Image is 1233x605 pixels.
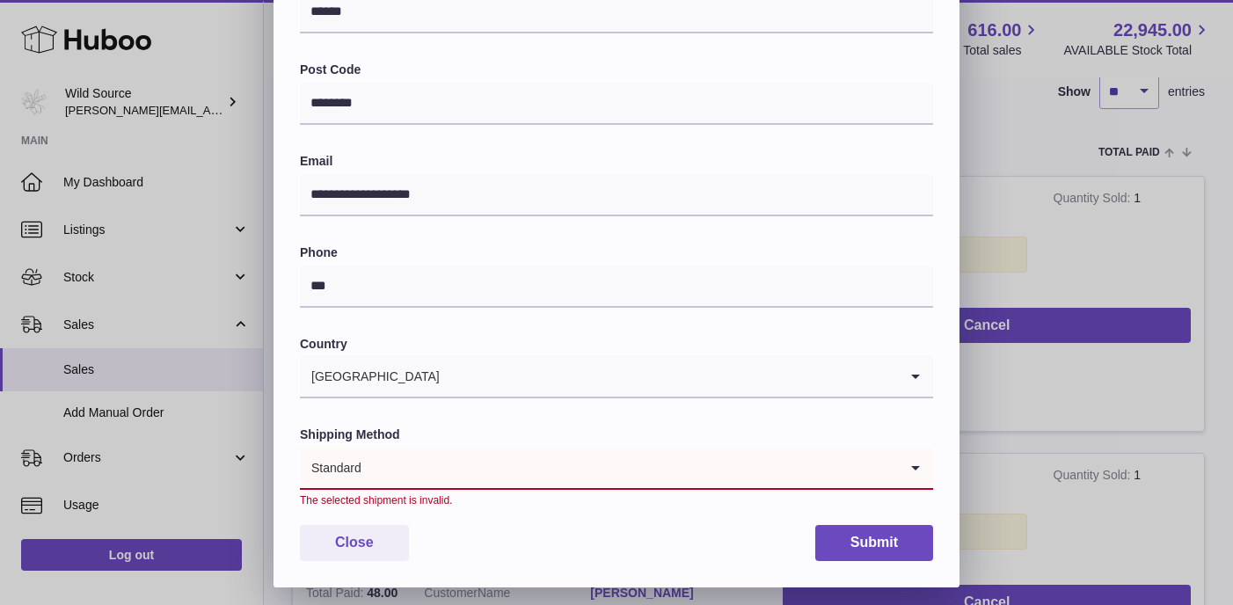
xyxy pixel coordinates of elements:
[362,448,898,488] input: Search for option
[300,448,933,490] div: Search for option
[300,493,933,507] div: The selected shipment is invalid.
[300,448,362,488] span: Standard
[300,525,409,561] button: Close
[300,356,441,397] span: [GEOGRAPHIC_DATA]
[300,426,933,443] label: Shipping Method
[815,525,933,561] button: Submit
[300,336,933,353] label: Country
[300,356,933,398] div: Search for option
[300,153,933,170] label: Email
[441,356,898,397] input: Search for option
[300,62,933,78] label: Post Code
[300,244,933,261] label: Phone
